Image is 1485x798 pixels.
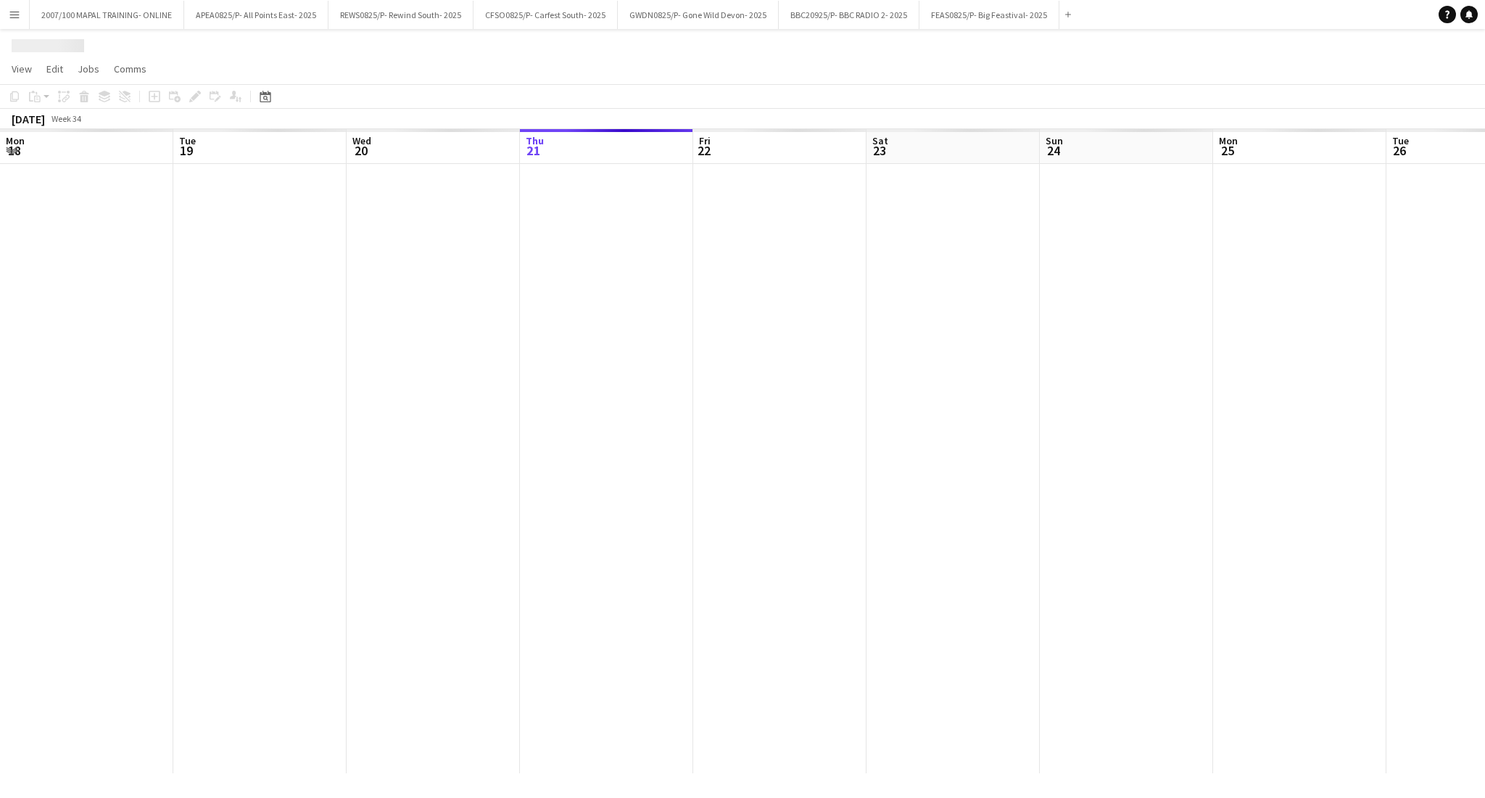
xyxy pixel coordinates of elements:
button: FEAS0825/P- Big Feastival- 2025 [919,1,1059,29]
span: Week 34 [48,113,84,124]
span: Mon [1219,134,1238,147]
span: 21 [524,142,544,159]
span: 26 [1390,142,1409,159]
button: REWS0825/P- Rewind South- 2025 [328,1,473,29]
span: View [12,62,32,75]
a: Edit [41,59,69,78]
button: CFSO0825/P- Carfest South- 2025 [473,1,618,29]
span: Jobs [78,62,99,75]
span: 23 [870,142,888,159]
a: Comms [108,59,152,78]
button: APEA0825/P- All Points East- 2025 [184,1,328,29]
span: Edit [46,62,63,75]
span: Thu [526,134,544,147]
span: Wed [352,134,371,147]
span: Mon [6,134,25,147]
span: Sun [1046,134,1063,147]
span: 19 [177,142,196,159]
span: Sat [872,134,888,147]
button: 2007/100 MAPAL TRAINING- ONLINE [30,1,184,29]
span: Tue [179,134,196,147]
span: 18 [4,142,25,159]
span: Fri [699,134,711,147]
span: Tue [1392,134,1409,147]
span: Comms [114,62,146,75]
button: BBC20925/P- BBC RADIO 2- 2025 [779,1,919,29]
span: 24 [1043,142,1063,159]
button: GWDN0825/P- Gone Wild Devon- 2025 [618,1,779,29]
a: Jobs [72,59,105,78]
span: 22 [697,142,711,159]
div: [DATE] [12,112,45,126]
a: View [6,59,38,78]
span: 20 [350,142,371,159]
span: 25 [1217,142,1238,159]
